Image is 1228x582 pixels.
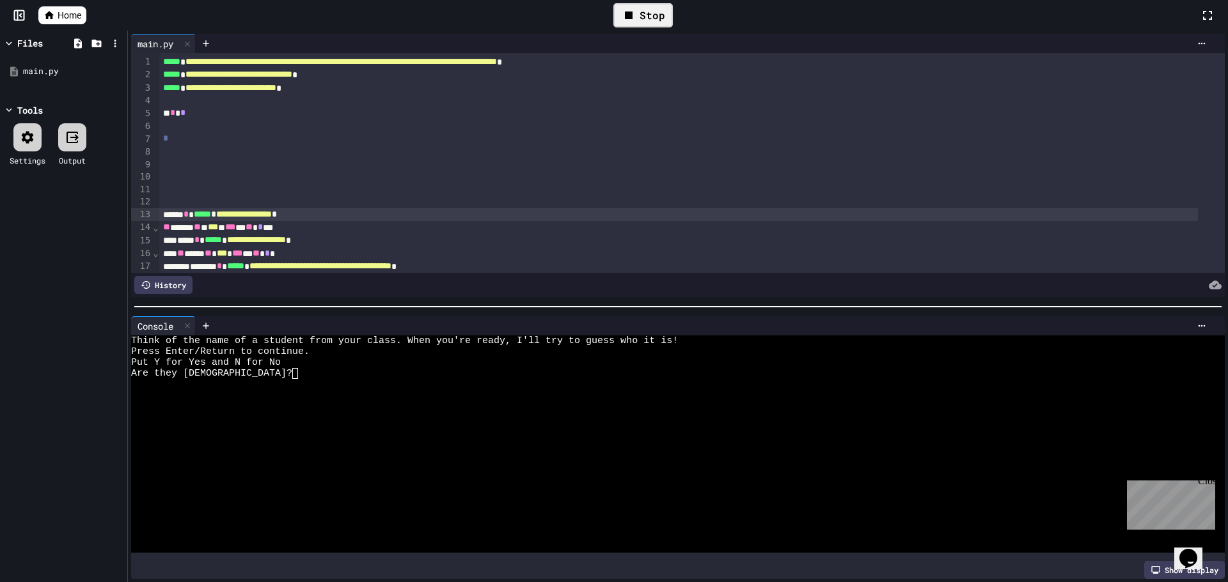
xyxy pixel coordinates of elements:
div: 6 [131,120,152,133]
span: Home [58,9,81,22]
div: 4 [131,95,152,107]
div: 15 [131,234,152,247]
div: 1 [131,56,152,68]
div: Console [131,319,180,333]
div: Show display [1144,561,1225,579]
div: main.py [131,37,180,50]
div: Stop [613,3,673,27]
a: Home [38,6,86,24]
div: 7 [131,133,152,146]
div: main.py [23,65,123,78]
div: Output [59,155,86,166]
span: Fold line [152,248,159,258]
div: Chat with us now!Close [5,5,88,81]
div: 9 [131,158,152,171]
div: 17 [131,260,152,273]
div: 11 [131,183,152,196]
div: 16 [131,247,152,260]
span: Think of the name of a student from your class. When you're ready, I'll try to guess who it is! [131,335,678,346]
div: 3 [131,82,152,95]
span: Fold line [152,222,159,233]
span: Press Enter/Return to continue. [131,346,310,357]
div: 5 [131,107,152,120]
div: Settings [10,155,45,166]
div: 2 [131,68,152,81]
div: Files [17,36,43,50]
span: Put Y for Yes and N for No [131,357,281,368]
div: Tools [17,103,43,117]
div: 13 [131,208,152,221]
div: 10 [131,171,152,183]
div: 14 [131,221,152,234]
div: main.py [131,34,196,53]
div: 8 [131,146,152,158]
div: 12 [131,195,152,208]
div: Console [131,316,196,335]
iframe: chat widget [1122,475,1215,530]
div: History [134,276,193,294]
iframe: chat widget [1174,531,1215,569]
span: Are they [DEMOGRAPHIC_DATA]? [131,368,292,379]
